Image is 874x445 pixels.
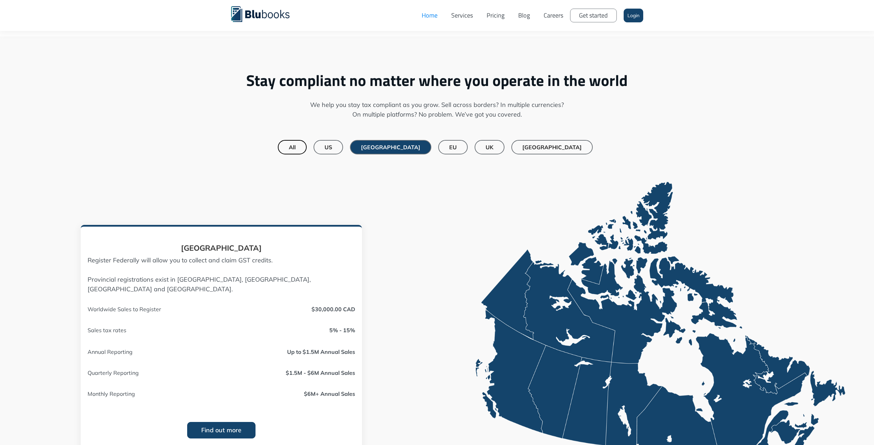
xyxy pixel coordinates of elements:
div: UK [486,144,493,151]
a: Services [444,5,480,26]
div: [GEOGRAPHIC_DATA] [361,144,420,151]
a: home [231,5,300,22]
a: Find out more [187,422,256,438]
a: Login [624,9,643,22]
div: $1.5M - $6M Annual Sales [286,368,355,377]
div: All [289,144,296,151]
strong: [GEOGRAPHIC_DATA] [181,243,262,253]
a: Pricing [480,5,511,26]
div: Annual Reporting [88,347,235,356]
a: Blog [511,5,537,26]
div: Worldwide Sales to Register [88,304,235,313]
div: Quarterly Reporting [88,368,235,377]
span: On multiple platforms? No problem. We’ve got you covered. [352,110,522,119]
div: 5% - 15% [329,325,355,335]
div: Sales tax rates [88,325,235,335]
div: Up to $1.5M Annual Sales [287,347,355,356]
div: $6M+ Annual Sales [304,389,355,398]
h2: Stay compliant no matter where you operate in the world [231,71,643,90]
a: Careers [537,5,570,26]
div: EU [449,144,457,151]
div: US [325,144,332,151]
a: Home [415,5,444,26]
a: Get started [570,9,617,22]
p: Register Federally will allow you to collect and claim GST credits. Provincial registrations exis... [88,256,355,294]
div: $30,000.00 CAD [311,304,355,313]
div: Monthly Reporting [88,389,235,398]
div: [GEOGRAPHIC_DATA] [522,144,582,151]
p: We help you stay tax compliant as you grow. Sell across borders? In multiple currencies? [231,100,643,119]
